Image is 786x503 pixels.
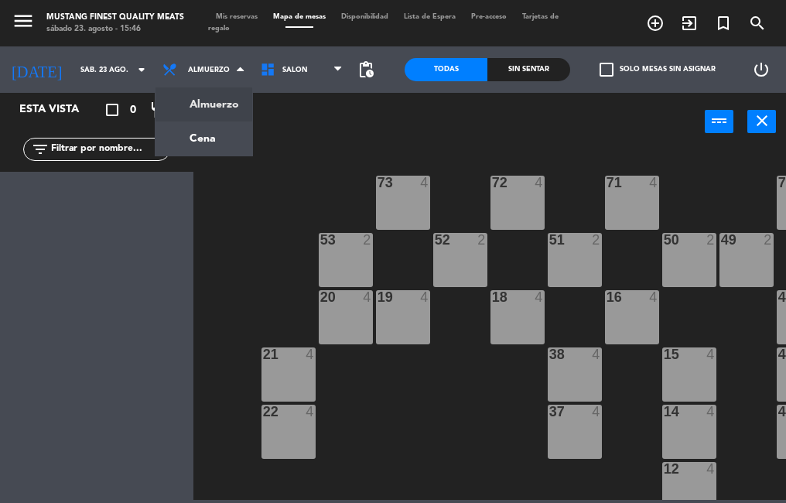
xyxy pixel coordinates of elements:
[764,233,773,247] div: 2
[721,233,722,247] div: 49
[592,405,601,419] div: 4
[363,233,372,247] div: 2
[306,347,315,361] div: 4
[778,176,779,190] div: 70
[753,111,771,130] i: close
[405,58,487,81] div: Todas
[357,60,375,79] span: pending_actions
[155,121,252,156] a: Cena
[12,9,35,33] i: menu
[420,290,429,304] div: 4
[132,60,151,79] i: arrow_drop_down
[188,66,230,74] span: Almuerzo
[477,233,487,247] div: 2
[706,233,716,247] div: 2
[649,290,658,304] div: 4
[103,101,121,119] i: crop_square
[208,13,265,20] span: Mis reservas
[492,176,493,190] div: 72
[592,347,601,361] div: 4
[664,233,665,247] div: 50
[710,111,729,130] i: power_input
[664,347,665,361] div: 15
[600,63,716,77] label: Solo mesas sin asignar
[649,176,658,190] div: 4
[50,141,169,158] input: Filtrar por nombre...
[549,347,550,361] div: 38
[748,14,767,33] i: search
[396,13,463,20] span: Lista de Espera
[31,140,50,159] i: filter_list
[46,12,184,23] div: Mustang Finest Quality Meats
[463,13,514,20] span: Pre-acceso
[714,14,733,33] i: turned_in_not
[333,13,396,20] span: Disponibilidad
[130,101,136,119] span: 0
[263,347,264,361] div: 21
[600,63,613,77] span: check_box_outline_blank
[282,66,307,74] span: SALON
[705,110,733,133] button: power_input
[435,233,436,247] div: 52
[263,405,264,419] div: 22
[680,14,699,33] i: exit_to_app
[592,233,601,247] div: 2
[320,290,321,304] div: 20
[492,290,493,304] div: 18
[535,176,544,190] div: 4
[306,405,315,419] div: 4
[664,405,665,419] div: 14
[420,176,429,190] div: 4
[706,347,716,361] div: 4
[149,101,168,119] i: restaurant
[535,290,544,304] div: 4
[664,462,665,476] div: 12
[778,347,779,361] div: 47
[265,13,333,20] span: Mapa de mesas
[155,87,252,121] a: Almuerzo
[12,9,35,37] button: menu
[46,23,184,35] div: sábado 23. agosto - 15:46
[778,290,779,304] div: 48
[549,233,550,247] div: 51
[487,58,570,81] div: Sin sentar
[706,462,716,476] div: 4
[778,405,779,419] div: 46
[706,405,716,419] div: 4
[752,60,771,79] i: power_settings_new
[747,110,776,133] button: close
[8,101,111,119] div: Esta vista
[549,405,550,419] div: 37
[320,233,321,247] div: 53
[646,14,665,33] i: add_circle_outline
[363,290,372,304] div: 4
